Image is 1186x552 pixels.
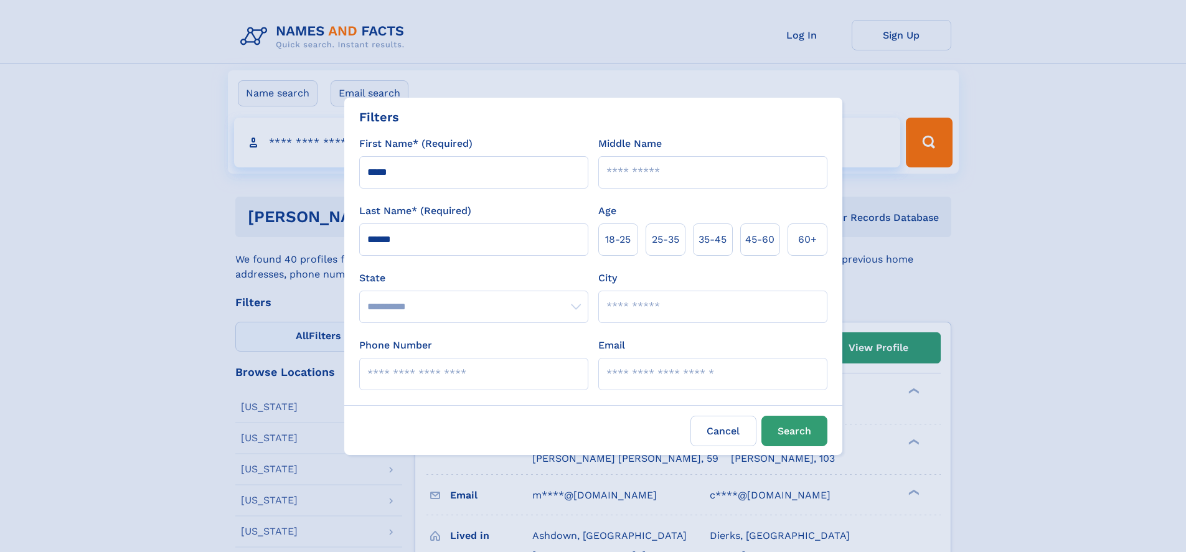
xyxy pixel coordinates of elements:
div: Filters [359,108,399,126]
label: Middle Name [598,136,662,151]
label: First Name* (Required) [359,136,473,151]
label: Age [598,203,616,218]
span: 60+ [798,232,817,247]
label: Phone Number [359,338,432,353]
label: Email [598,338,625,353]
span: 25‑35 [652,232,679,247]
label: State [359,271,588,286]
span: 35‑45 [699,232,727,247]
button: Search [761,416,827,446]
label: Cancel [690,416,756,446]
label: Last Name* (Required) [359,203,471,218]
span: 18‑25 [605,232,631,247]
label: City [598,271,617,286]
span: 45‑60 [745,232,774,247]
